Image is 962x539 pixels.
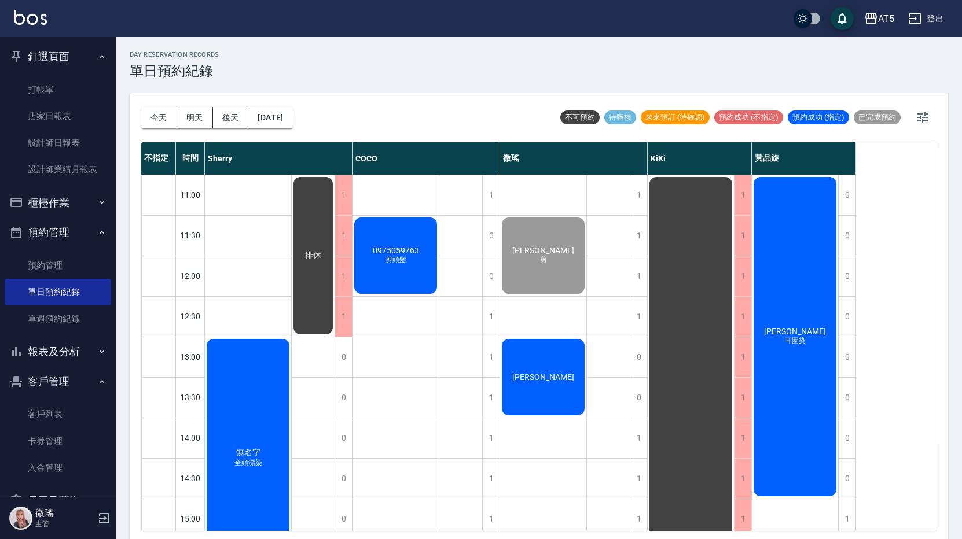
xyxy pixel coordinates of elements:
div: 時間 [176,142,205,175]
div: 1 [630,297,647,337]
button: [DATE] [248,107,292,128]
div: 0 [838,459,855,499]
div: 1 [482,459,500,499]
div: 11:00 [176,175,205,215]
div: KiKi [648,142,752,175]
button: save [831,7,854,30]
div: 1 [335,297,352,337]
div: 1 [335,256,352,296]
a: 單週預約紀錄 [5,305,111,332]
button: 後天 [213,107,249,128]
button: AT5 [860,7,899,31]
div: 1 [335,216,352,256]
div: 1 [482,297,500,337]
div: 微瑤 [500,142,648,175]
div: 1 [630,216,647,256]
div: 0 [838,418,855,458]
span: 排休 [303,250,324,261]
div: 1 [734,418,751,458]
div: 14:30 [176,458,205,499]
div: 0 [838,256,855,296]
a: 店家日報表 [5,103,111,130]
div: 1 [630,459,647,499]
div: 0 [630,337,647,377]
div: 0 [838,337,855,377]
div: 1 [630,256,647,296]
div: 12:30 [176,296,205,337]
div: COCO [353,142,500,175]
div: 0 [335,499,352,539]
h3: 單日預約紀錄 [130,63,219,79]
div: 0 [838,216,855,256]
span: 耳圈染 [783,336,808,346]
div: 14:00 [176,418,205,458]
button: 登出 [904,8,948,29]
button: 釘選頁面 [5,42,111,72]
div: 0 [482,256,500,296]
div: 0 [482,216,500,256]
a: 設計師日報表 [5,130,111,156]
div: AT5 [878,12,894,26]
div: 1 [335,175,352,215]
img: Logo [14,10,47,25]
button: 客戶管理 [5,367,111,397]
img: Person [9,507,32,530]
div: 0 [335,337,352,377]
div: 1 [630,175,647,215]
div: 0 [838,378,855,418]
div: 12:00 [176,256,205,296]
div: 1 [482,337,500,377]
div: 13:00 [176,337,205,377]
span: [PERSON_NAME] [510,246,577,255]
div: 1 [734,499,751,539]
div: 1 [482,175,500,215]
div: 0 [335,378,352,418]
div: 0 [630,378,647,418]
h5: 微瑤 [35,507,94,519]
div: 1 [630,418,647,458]
button: 預約管理 [5,217,111,248]
p: 主管 [35,519,94,529]
button: 報表及分析 [5,337,111,367]
div: 0 [335,459,352,499]
div: 1 [734,337,751,377]
div: 1 [734,378,751,418]
span: [PERSON_NAME] [762,327,828,336]
div: 1 [734,216,751,256]
div: 1 [482,378,500,418]
a: 卡券管理 [5,428,111,455]
div: 1 [630,499,647,539]
div: 1 [734,175,751,215]
span: 全頭漂染 [232,458,265,468]
span: 預約成功 (指定) [788,112,849,123]
div: 1 [482,418,500,458]
a: 客戶列表 [5,401,111,427]
div: 0 [335,418,352,458]
span: 已完成預約 [854,112,901,123]
div: 1 [734,256,751,296]
span: 剪 [538,255,549,265]
div: 11:30 [176,215,205,256]
span: 待審核 [604,112,636,123]
div: Sherry [205,142,353,175]
button: 櫃檯作業 [5,188,111,218]
button: 員工及薪資 [5,486,111,516]
div: 0 [838,175,855,215]
a: 單日預約紀錄 [5,279,111,305]
a: 打帳單 [5,76,111,103]
a: 預約管理 [5,252,111,279]
button: 明天 [177,107,213,128]
span: 剪頭髮 [383,255,409,265]
span: 預約成功 (不指定) [714,112,783,123]
a: 設計師業績月報表 [5,156,111,183]
div: 不指定 [141,142,176,175]
div: 黃品旋 [752,142,856,175]
span: [PERSON_NAME] [510,372,577,382]
span: 無名字 [234,448,263,458]
div: 1 [734,297,751,337]
span: 0975059763 [370,246,421,255]
div: 13:30 [176,377,205,418]
div: 1 [734,459,751,499]
a: 入金管理 [5,455,111,481]
div: 1 [838,499,855,539]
